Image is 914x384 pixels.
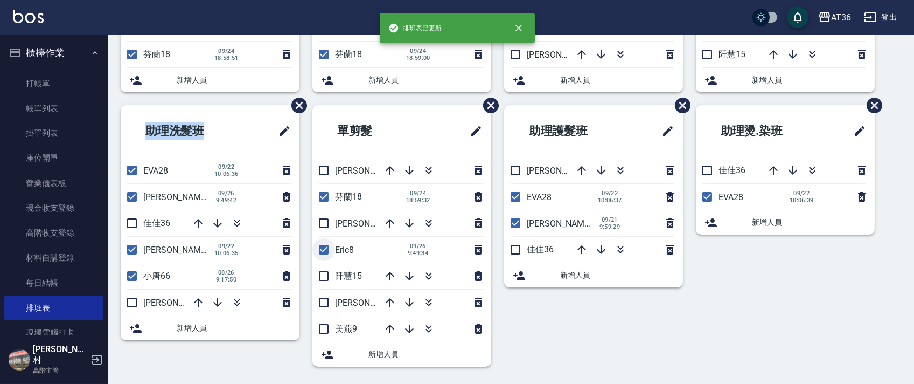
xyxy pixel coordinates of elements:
[312,68,491,92] div: 新增人員
[718,49,745,59] span: 阡慧15
[177,323,291,334] span: 新增人員
[335,49,362,59] span: 芬蘭18
[598,223,622,230] span: 9:59:29
[4,196,103,221] a: 現金收支登錄
[860,8,901,28] button: 登出
[143,245,218,255] span: [PERSON_NAME]55
[406,197,430,204] span: 18:59:32
[214,197,238,204] span: 9:49:42
[704,112,822,150] h2: 助理燙.染班
[335,218,409,229] span: [PERSON_NAME]11
[859,90,884,121] span: 刪除班表
[513,112,629,150] h2: 助理護髮班
[335,324,357,334] span: 美燕9
[214,190,238,197] span: 09/26
[598,190,622,197] span: 09/22
[214,250,239,257] span: 10:06:35
[388,23,442,33] span: 排班表已更新
[143,49,170,59] span: 芬蘭18
[655,118,674,144] span: 修改班表的標題
[406,190,430,197] span: 09/24
[406,243,430,250] span: 09/26
[790,197,814,204] span: 10:06:39
[368,74,483,86] span: 新增人員
[527,244,554,255] span: 佳佳36
[9,349,30,371] img: Person
[214,170,239,177] span: 10:06:36
[335,245,354,255] span: Eric8
[527,218,601,229] span: [PERSON_NAME]58
[718,192,743,202] span: EVA28
[177,74,291,86] span: 新增人員
[787,6,808,28] button: save
[504,68,683,92] div: 新增人員
[143,298,218,308] span: [PERSON_NAME]56
[4,221,103,245] a: 高階收支登錄
[406,250,430,257] span: 9:49:34
[4,296,103,320] a: 排班表
[335,191,362,202] span: 芬蘭18
[214,163,239,170] span: 09/22
[696,68,875,92] div: 新增人員
[33,366,88,375] p: 高階主管
[560,74,674,86] span: 新增人員
[406,47,430,54] span: 09/24
[143,218,170,228] span: 佳佳36
[335,166,404,176] span: [PERSON_NAME]6
[4,121,103,146] a: 掛單列表
[4,39,103,67] button: 櫃檯作業
[312,342,491,367] div: 新增人員
[527,50,601,60] span: [PERSON_NAME]11
[214,276,238,283] span: 9:17:50
[4,320,103,345] a: 現場電腦打卡
[718,165,745,175] span: 佳佳36
[4,146,103,170] a: 座位開單
[475,90,500,121] span: 刪除班表
[33,344,88,366] h5: [PERSON_NAME]村
[814,6,855,29] button: AT36
[143,271,170,281] span: 小唐66
[335,298,409,308] span: [PERSON_NAME]16
[121,68,299,92] div: 新增人員
[406,54,430,61] span: 18:59:00
[143,166,168,176] span: EVA28
[4,245,103,270] a: 材料自購登錄
[752,74,866,86] span: 新增人員
[4,271,103,296] a: 每日結帳
[598,216,622,223] span: 09/21
[507,16,531,40] button: close
[143,192,218,202] span: [PERSON_NAME]58
[752,217,866,228] span: 新增人員
[560,270,674,281] span: 新增人員
[667,90,692,121] span: 刪除班表
[214,269,238,276] span: 08/26
[4,96,103,121] a: 帳單列表
[214,47,239,54] span: 09/24
[598,197,622,204] span: 10:06:37
[121,316,299,340] div: 新增人員
[4,171,103,196] a: 營業儀表板
[527,166,601,176] span: [PERSON_NAME]56
[847,118,866,144] span: 修改班表的標題
[283,90,309,121] span: 刪除班表
[271,118,291,144] span: 修改班表的標題
[129,112,246,150] h2: 助理洗髮班
[790,190,814,197] span: 09/22
[13,10,44,23] img: Logo
[321,112,426,150] h2: 單剪髮
[368,349,483,360] span: 新增人員
[831,11,851,24] div: AT36
[335,271,362,281] span: 阡慧15
[463,118,483,144] span: 修改班表的標題
[4,71,103,96] a: 打帳單
[527,192,552,202] span: EVA28
[696,210,875,235] div: 新增人員
[214,243,239,250] span: 09/22
[214,54,239,61] span: 18:58:51
[504,263,683,287] div: 新增人員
